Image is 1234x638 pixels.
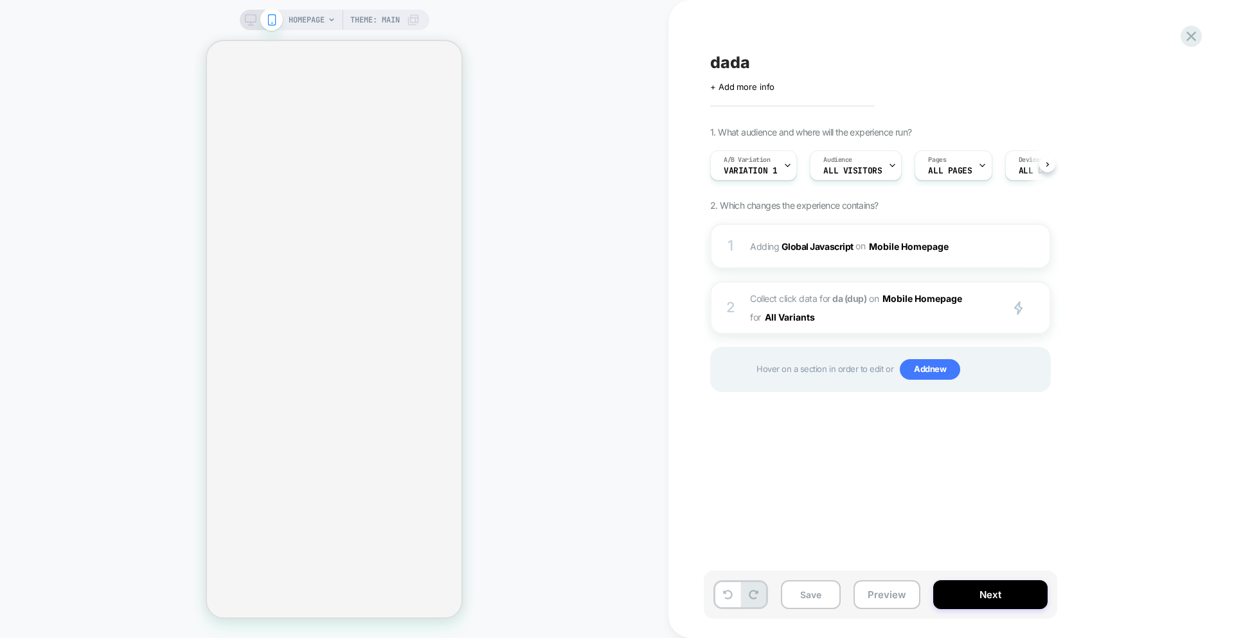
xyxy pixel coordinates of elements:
[750,309,761,325] span: for
[869,290,879,306] span: on
[928,155,946,164] span: Pages
[710,53,750,72] span: dada
[724,295,737,321] div: 2
[823,166,882,175] span: All Visitors
[781,580,841,609] button: Save
[750,289,995,326] span: Collect click data for
[933,580,1048,609] button: Next
[900,359,960,380] span: Add new
[855,238,865,254] span: on
[869,237,959,256] button: Mobile Homepage
[724,166,777,175] span: Variation 1
[854,580,920,609] button: Preview
[928,166,972,175] span: ALL PAGES
[724,233,737,259] div: 1
[832,293,866,304] strong: da (dup)
[724,155,771,164] span: A/B Variation
[765,308,825,326] button: All Variants
[289,10,325,30] span: HOMEPAGE
[823,155,852,164] span: Audience
[750,237,995,256] span: Adding
[882,289,972,308] button: Mobile Homepage
[782,240,854,251] b: Global Javascript
[756,359,1043,380] span: Hover on a section in order to edit or
[350,10,400,30] span: Theme: MAIN
[1019,155,1044,164] span: Devices
[710,82,774,92] span: + Add more info
[1019,166,1072,175] span: ALL DEVICES
[710,200,878,211] span: 2. Which changes the experience contains?
[710,127,911,137] span: 1. What audience and where will the experience run?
